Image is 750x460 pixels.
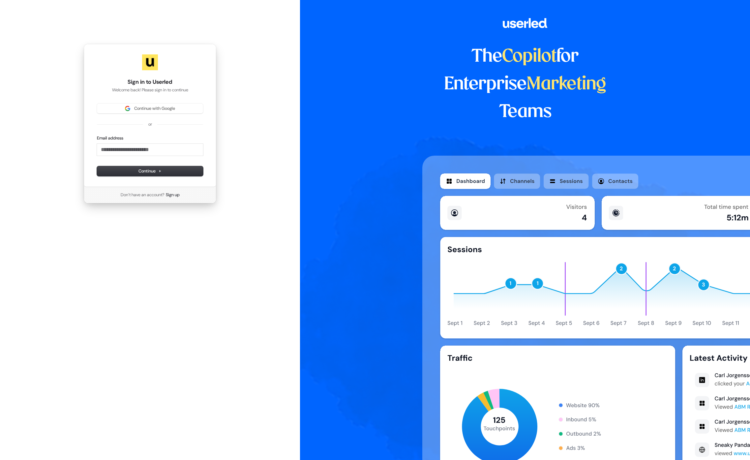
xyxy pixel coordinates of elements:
[97,78,203,86] h1: Sign in to Userled
[125,106,130,111] img: Sign in with Google
[138,168,162,174] span: Continue
[422,43,628,126] h1: The for Enterprise Teams
[134,106,175,111] span: Continue with Google
[526,76,606,93] span: Marketing
[148,121,152,127] p: or
[97,104,203,113] button: Sign in with GoogleContinue with Google
[502,48,556,65] span: Copilot
[166,192,180,198] a: Sign up
[97,166,203,176] button: Continue
[97,87,203,93] p: Welcome back! Please sign in to continue
[97,135,123,141] label: Email address
[142,54,158,70] img: Userled
[121,192,165,198] span: Don’t have an account?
